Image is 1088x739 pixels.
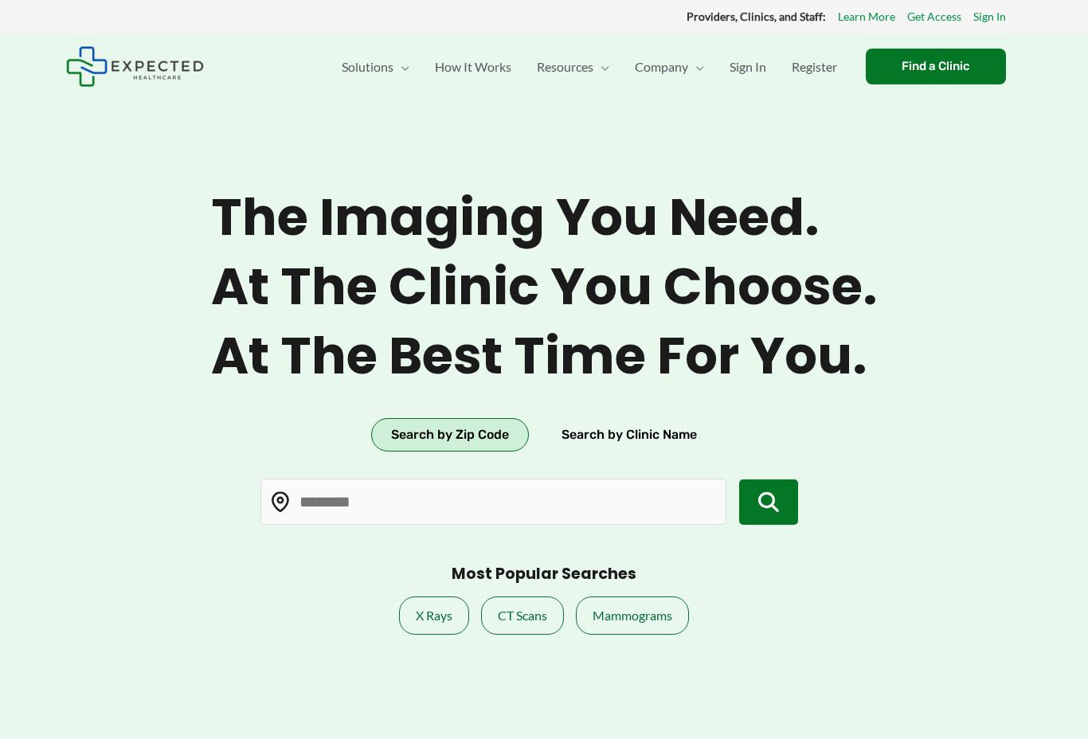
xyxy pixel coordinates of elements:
span: Company [635,39,688,95]
a: Learn More [838,6,895,27]
span: Solutions [342,39,393,95]
a: How It Works [422,39,524,95]
span: Menu Toggle [593,39,609,95]
span: The imaging you need. [211,187,878,248]
span: Menu Toggle [393,39,409,95]
span: At the clinic you choose. [211,256,878,318]
img: Location pin [270,492,291,513]
span: Menu Toggle [688,39,704,95]
span: Sign In [730,39,766,95]
a: Sign In [717,39,779,95]
a: X Rays [399,596,469,635]
h3: Most Popular Searches [452,565,636,585]
a: Register [779,39,850,95]
a: Get Access [907,6,961,27]
a: Mammograms [576,596,689,635]
span: Resources [537,39,593,95]
a: Sign In [973,6,1006,27]
span: Register [792,39,837,95]
span: At the best time for you. [211,326,878,387]
strong: Providers, Clinics, and Staff: [687,10,826,23]
a: CT Scans [481,596,564,635]
img: Expected Healthcare Logo - side, dark font, small [66,46,204,87]
a: Find a Clinic [866,49,1006,84]
button: Search by Zip Code [371,418,529,452]
button: Search by Clinic Name [542,418,717,452]
a: ResourcesMenu Toggle [524,39,622,95]
a: CompanyMenu Toggle [622,39,717,95]
a: SolutionsMenu Toggle [329,39,422,95]
span: How It Works [435,39,511,95]
nav: Primary Site Navigation [329,39,850,95]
